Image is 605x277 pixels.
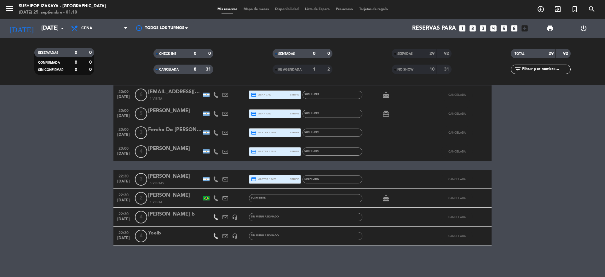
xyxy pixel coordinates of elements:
[75,67,77,72] strong: 0
[135,126,147,139] span: 3
[251,176,256,182] i: credit_card
[580,25,587,32] i: power_settings_new
[89,60,93,65] strong: 0
[290,93,299,97] span: stripe
[159,52,176,55] span: CHECK INS
[116,198,131,205] span: [DATE]
[159,68,179,71] span: CANCELADA
[448,177,466,181] span: CANCELADA
[251,92,271,98] span: visa * 0707
[272,8,302,11] span: Disponibilidad
[251,130,276,136] span: master * 0949
[135,173,147,186] span: 3
[89,67,93,72] strong: 0
[327,67,331,72] strong: 2
[441,107,473,120] button: CANCELADA
[304,93,319,96] span: SUSHI LIBRE
[59,25,66,32] i: arrow_drop_down
[429,67,435,72] strong: 10
[148,172,202,181] div: [PERSON_NAME]
[356,8,391,11] span: Tarjetas de regalo
[116,217,131,224] span: [DATE]
[441,211,473,223] button: CANCELADA
[116,107,131,114] span: 20:00
[194,51,196,56] strong: 0
[116,172,131,179] span: 22:30
[397,52,413,55] span: SERVIDAS
[148,229,202,237] div: Yoelb
[304,131,319,134] span: SUSHI LIBRE
[441,192,473,205] button: CANCELADA
[116,229,131,236] span: 22:30
[251,234,279,237] span: Sin menú asignado
[382,91,390,99] i: cake
[148,126,202,134] div: Fercho Do [PERSON_NAME]
[116,179,131,187] span: [DATE]
[148,107,202,115] div: [PERSON_NAME]
[150,181,164,186] span: 5 Visitas
[135,107,147,120] span: 5
[441,230,473,242] button: CANCELADA
[448,196,466,200] span: CANCELADA
[206,67,212,72] strong: 31
[148,191,202,199] div: [PERSON_NAME]
[148,88,202,96] div: [EMAIL_ADDRESS][DOMAIN_NAME]
[313,51,315,56] strong: 0
[290,112,299,116] span: stripe
[448,93,466,96] span: CANCELADA
[278,52,295,55] span: SENTADAS
[304,178,319,180] span: SUSHI LIBRE
[5,21,38,35] i: [DATE]
[116,236,131,243] span: [DATE]
[290,177,299,181] span: stripe
[232,233,238,239] i: headset_mic
[135,211,147,223] span: 4
[251,130,256,136] i: credit_card
[549,51,554,56] strong: 29
[251,197,266,199] span: SUSHI LIBRE
[116,191,131,198] span: 22:30
[135,192,147,205] span: 2
[441,89,473,101] button: CANCELADA
[116,95,131,102] span: [DATE]
[290,149,299,153] span: stripe
[441,145,473,158] button: CANCELADA
[412,25,456,32] span: Reservas para
[302,8,333,11] span: Lista de Espera
[148,210,202,218] div: [PERSON_NAME] b
[251,216,279,218] span: Sin menú asignado
[116,144,131,152] span: 20:00
[116,88,131,95] span: 20:00
[458,24,466,32] i: looks_one
[489,24,498,32] i: looks_4
[448,234,466,238] span: CANCELADA
[38,51,58,55] span: RESERVADAS
[251,149,256,154] i: credit_card
[251,149,276,154] span: master * 0918
[448,150,466,153] span: CANCELADA
[251,176,276,182] span: master * 3475
[19,9,106,16] div: [DATE] 25. septiembre - 01:10
[150,96,162,101] span: 1 Visita
[135,145,147,158] span: 4
[429,51,435,56] strong: 29
[448,215,466,219] span: CANCELADA
[290,130,299,135] span: stripe
[397,68,413,71] span: NO SHOW
[469,24,477,32] i: looks_two
[5,4,14,15] button: menu
[514,66,521,73] i: filter_list
[304,150,319,153] span: SUSHI LIBRE
[194,67,196,72] strong: 8
[554,5,562,13] i: exit_to_app
[251,92,256,98] i: credit_card
[116,133,131,140] span: [DATE]
[546,25,554,32] span: print
[278,68,302,71] span: RE AGENDADA
[444,51,450,56] strong: 92
[521,66,570,73] input: Filtrar por nombre...
[510,24,518,32] i: looks_6
[148,145,202,153] div: [PERSON_NAME]
[588,5,596,13] i: search
[333,8,356,11] span: Pre-acceso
